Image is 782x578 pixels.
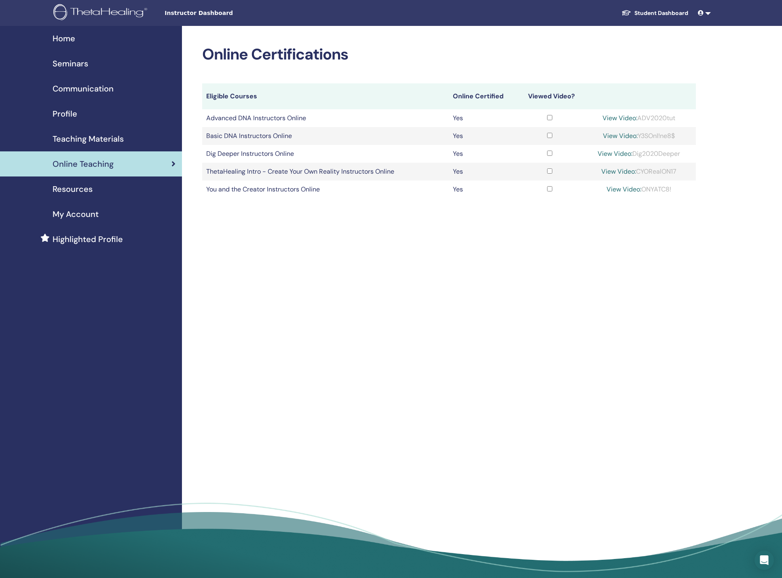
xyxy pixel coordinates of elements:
[586,113,692,123] div: ADV2020tut
[53,32,75,45] span: Home
[586,185,692,194] div: ONYATC8!
[615,6,695,21] a: Student Dashboard
[53,183,93,195] span: Resources
[202,145,449,163] td: Dig Deeper Instructors Online
[586,131,692,141] div: Y3SOnl!ne8$
[202,127,449,145] td: Basic DNA Instructors Online
[603,132,638,140] a: View Video:
[202,181,449,198] td: You and the Creator Instructors Online
[586,149,692,159] div: Dig2020Deeper
[165,9,286,17] span: Instructor Dashboard
[586,167,692,176] div: CYORealON17
[53,108,77,120] span: Profile
[518,83,582,109] th: Viewed Video?
[53,57,88,70] span: Seminars
[602,114,637,122] a: View Video:
[53,233,123,245] span: Highlighted Profile
[202,163,449,181] td: ThetaHealing Intro - Create Your Own Reality Instructors Online
[621,9,631,16] img: graduation-cap-white.svg
[53,208,99,220] span: My Account
[202,109,449,127] td: Advanced DNA Instructors Online
[53,4,150,22] img: logo.png
[449,163,518,181] td: Yes
[202,83,449,109] th: Eligible Courses
[449,127,518,145] td: Yes
[202,45,696,64] h2: Online Certifications
[598,149,632,158] a: View Video:
[53,158,114,170] span: Online Teaching
[755,550,774,570] div: Open Intercom Messenger
[601,167,636,176] a: View Video:
[449,145,518,163] td: Yes
[449,181,518,198] td: Yes
[449,109,518,127] td: Yes
[607,185,641,193] a: View Video:
[449,83,518,109] th: Online Certified
[53,83,114,95] span: Communication
[53,133,124,145] span: Teaching Materials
